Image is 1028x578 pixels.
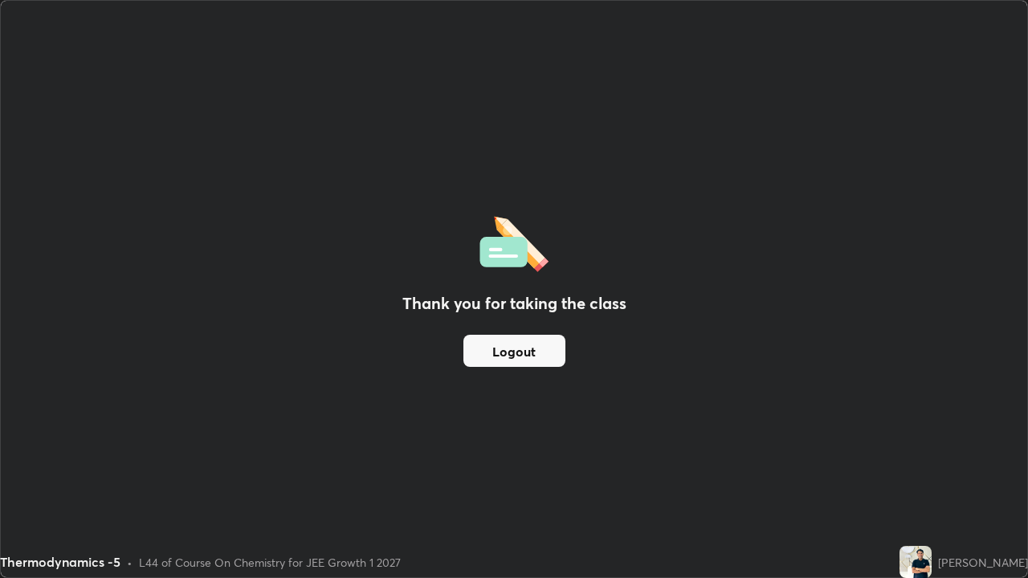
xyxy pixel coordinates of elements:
[899,546,932,578] img: 6f5849fa1b7a4735bd8d44a48a48ab07.jpg
[938,554,1028,571] div: [PERSON_NAME]
[479,211,549,272] img: offlineFeedback.1438e8b3.svg
[402,291,626,315] h2: Thank you for taking the class
[139,554,401,571] div: L44 of Course On Chemistry for JEE Growth 1 2027
[127,554,133,571] div: •
[463,335,565,367] button: Logout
